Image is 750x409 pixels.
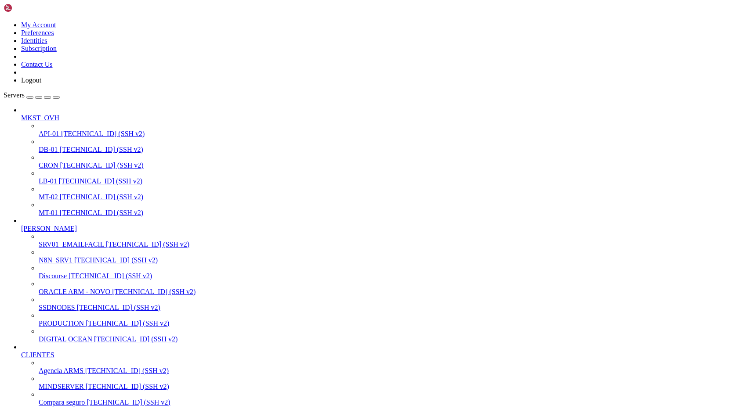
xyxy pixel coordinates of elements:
[94,335,178,343] span: [TECHNICAL_ID] (SSH v2)
[39,272,746,280] a: Discourse [TECHNICAL_ID] (SSH v2)
[86,383,169,390] span: [TECHNICAL_ID] (SSH v2)
[39,256,72,264] span: N8N_SRV1
[21,225,77,232] span: [PERSON_NAME]
[87,398,170,406] span: [TECHNICAL_ID] (SSH v2)
[39,288,746,296] a: ORACLE ARM - NOVO [TECHNICAL_ID] (SSH v2)
[74,256,158,264] span: [TECHNICAL_ID] (SSH v2)
[39,383,84,390] span: MINDSERVER
[39,256,746,264] a: N8N_SRV1 [TECHNICAL_ID] (SSH v2)
[85,367,169,374] span: [TECHNICAL_ID] (SSH v2)
[39,296,746,312] li: SSDNODES [TECHNICAL_ID] (SSH v2)
[21,351,54,359] span: CLIENTES
[39,240,746,248] a: SRV01_EMAILFACIL [TECHNICAL_ID] (SSH v2)
[39,122,746,138] li: API-01 [TECHNICAL_ID] (SSH v2)
[39,209,746,217] a: MT-01 [TECHNICAL_ID] (SSH v2)
[39,130,59,137] span: API-01
[21,37,47,44] a: Identities
[39,177,746,185] a: LB-01 [TECHNICAL_ID] (SSH v2)
[21,76,41,84] a: Logout
[39,304,746,312] a: SSDNODES [TECHNICAL_ID] (SSH v2)
[39,209,58,216] span: MT-01
[39,319,84,327] span: PRODUCTION
[39,335,746,343] a: DIGITAL OCEAN [TECHNICAL_ID] (SSH v2)
[60,193,143,201] span: [TECHNICAL_ID] (SSH v2)
[39,240,104,248] span: SRV01_EMAILFACIL
[21,106,746,217] li: MKST_OVH
[39,367,83,374] span: Agencia ARMS
[39,288,110,295] span: ORACLE ARM - NOVO
[21,45,57,52] a: Subscription
[106,240,189,248] span: [TECHNICAL_ID] (SSH v2)
[60,146,143,153] span: [TECHNICAL_ID] (SSH v2)
[39,272,67,280] span: Discourse
[21,21,56,29] a: My Account
[59,177,142,185] span: [TECHNICAL_ID] (SSH v2)
[4,4,54,12] img: Shellngn
[69,272,152,280] span: [TECHNICAL_ID] (SSH v2)
[21,351,746,359] a: CLIENTES
[39,177,57,185] span: LB-01
[39,248,746,264] li: N8N_SRV1 [TECHNICAL_ID] (SSH v2)
[39,367,746,375] a: Agencia ARMS [TECHNICAL_ID] (SSH v2)
[39,391,746,406] li: Compara seguro [TECHNICAL_ID] (SSH v2)
[39,319,746,327] a: PRODUCTION [TECHNICAL_ID] (SSH v2)
[60,161,143,169] span: [TECHNICAL_ID] (SSH v2)
[77,304,160,311] span: [TECHNICAL_ID] (SSH v2)
[39,375,746,391] li: MINDSERVER [TECHNICAL_ID] (SSH v2)
[61,130,145,137] span: [TECHNICAL_ID] (SSH v2)
[4,91,60,99] a: Servers
[39,312,746,327] li: PRODUCTION [TECHNICAL_ID] (SSH v2)
[39,233,746,248] li: SRV01_EMAILFACIL [TECHNICAL_ID] (SSH v2)
[39,161,58,169] span: CRON
[39,201,746,217] li: MT-01 [TECHNICAL_ID] (SSH v2)
[39,161,746,169] a: CRON [TECHNICAL_ID] (SSH v2)
[39,146,746,154] a: DB-01 [TECHNICAL_ID] (SSH v2)
[21,29,54,36] a: Preferences
[39,327,746,343] li: DIGITAL OCEAN [TECHNICAL_ID] (SSH v2)
[39,193,58,201] span: MT-02
[39,359,746,375] li: Agencia ARMS [TECHNICAL_ID] (SSH v2)
[21,61,53,68] a: Contact Us
[39,169,746,185] li: LB-01 [TECHNICAL_ID] (SSH v2)
[39,335,92,343] span: DIGITAL OCEAN
[39,130,746,138] a: API-01 [TECHNICAL_ID] (SSH v2)
[39,304,75,311] span: SSDNODES
[39,193,746,201] a: MT-02 [TECHNICAL_ID] (SSH v2)
[21,217,746,343] li: [PERSON_NAME]
[21,114,59,122] span: MKST_OVH
[21,225,746,233] a: [PERSON_NAME]
[4,91,25,99] span: Servers
[112,288,196,295] span: [TECHNICAL_ID] (SSH v2)
[86,319,169,327] span: [TECHNICAL_ID] (SSH v2)
[39,280,746,296] li: ORACLE ARM - NOVO [TECHNICAL_ID] (SSH v2)
[39,398,746,406] a: Compara seguro [TECHNICAL_ID] (SSH v2)
[60,209,143,216] span: [TECHNICAL_ID] (SSH v2)
[39,138,746,154] li: DB-01 [TECHNICAL_ID] (SSH v2)
[39,146,58,153] span: DB-01
[21,114,746,122] a: MKST_OVH
[39,264,746,280] li: Discourse [TECHNICAL_ID] (SSH v2)
[39,398,85,406] span: Compara seguro
[39,185,746,201] li: MT-02 [TECHNICAL_ID] (SSH v2)
[39,154,746,169] li: CRON [TECHNICAL_ID] (SSH v2)
[39,383,746,391] a: MINDSERVER [TECHNICAL_ID] (SSH v2)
